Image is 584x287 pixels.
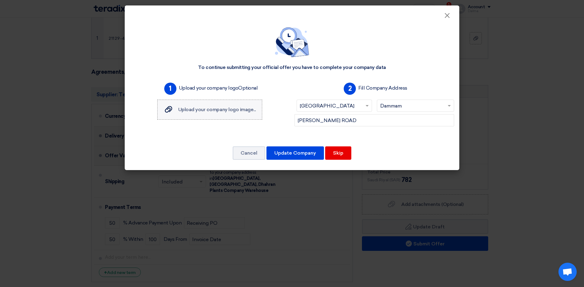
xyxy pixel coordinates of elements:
[275,27,309,57] img: empty_state_contact.svg
[333,150,343,156] font: Skip
[169,84,172,93] font: 1
[178,107,256,112] font: Upload your company logo image...
[198,64,386,70] font: To continue submitting your official offer you have to complete your company data
[558,263,577,281] div: Open chat
[444,11,450,23] font: ×
[274,150,316,156] font: Update Company
[358,85,407,91] font: Fill Company Address
[325,146,351,160] button: Skip
[439,10,455,22] button: Close
[179,85,238,91] font: Upload your company logo
[233,146,265,160] button: Cancel
[241,150,257,156] font: Cancel
[238,85,258,91] font: Optional
[294,114,454,126] input: Add company main address
[348,84,352,93] font: 2
[266,146,324,160] button: Update Company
